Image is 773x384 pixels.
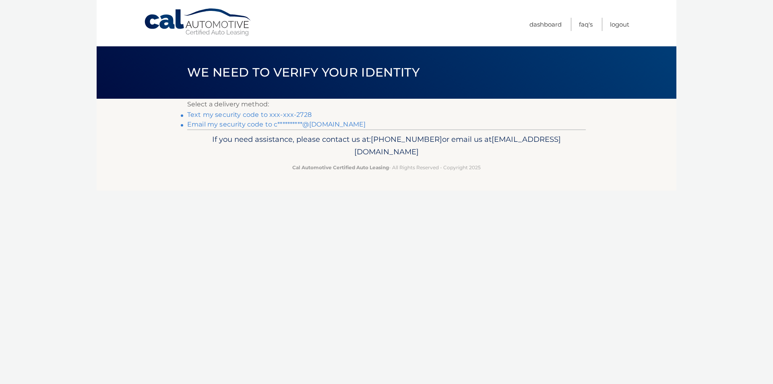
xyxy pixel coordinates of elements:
[579,18,593,31] a: FAQ's
[192,133,581,159] p: If you need assistance, please contact us at: or email us at
[292,164,389,170] strong: Cal Automotive Certified Auto Leasing
[192,163,581,172] p: - All Rights Reserved - Copyright 2025
[187,99,586,110] p: Select a delivery method:
[187,65,420,80] span: We need to verify your identity
[187,111,312,118] a: Text my security code to xxx-xxx-2728
[187,120,366,128] a: Email my security code to c**********@[DOMAIN_NAME]
[610,18,629,31] a: Logout
[144,8,252,37] a: Cal Automotive
[371,135,442,144] span: [PHONE_NUMBER]
[529,18,562,31] a: Dashboard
